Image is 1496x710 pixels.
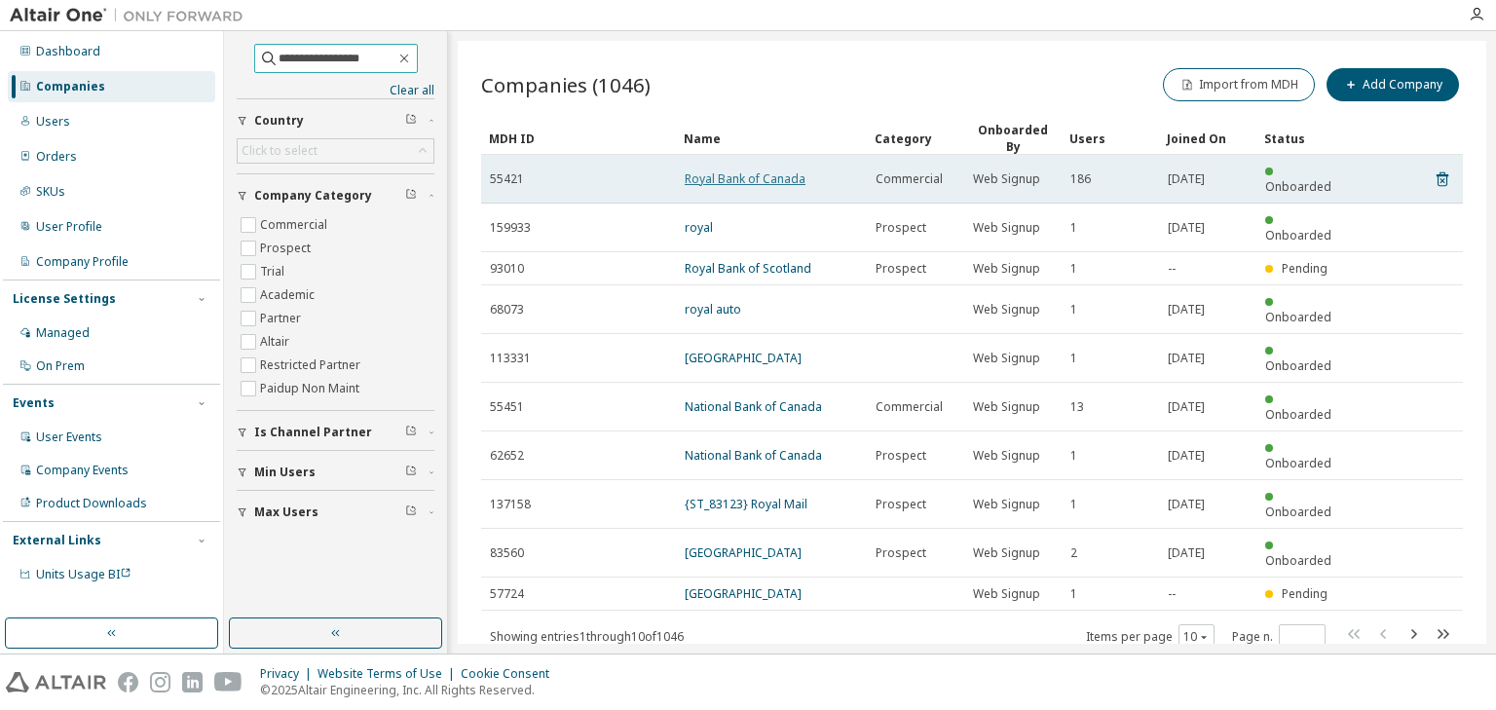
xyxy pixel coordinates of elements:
label: Prospect [260,237,315,260]
span: Max Users [254,504,318,520]
div: External Links [13,533,101,548]
div: Click to select [242,143,318,159]
div: Cookie Consent [461,666,561,682]
div: Onboarded By [972,122,1054,155]
label: Commercial [260,213,331,237]
span: Web Signup [973,351,1040,366]
span: Web Signup [973,261,1040,277]
div: License Settings [13,291,116,307]
span: Pending [1282,260,1328,277]
span: 137158 [490,497,531,512]
span: Company Category [254,188,372,204]
span: Prospect [876,261,926,277]
div: Privacy [260,666,318,682]
span: 1 [1070,302,1077,318]
button: Import from MDH [1163,68,1315,101]
span: Onboarded [1265,552,1331,569]
span: Clear filter [405,465,417,480]
span: Clear filter [405,504,417,520]
span: 83560 [490,545,524,561]
span: 1 [1070,220,1077,236]
a: National Bank of Canada [685,398,822,415]
span: Web Signup [973,497,1040,512]
span: Web Signup [973,220,1040,236]
span: [DATE] [1168,399,1205,415]
div: Name [684,123,859,154]
a: [GEOGRAPHIC_DATA] [685,585,802,602]
a: royal auto [685,301,741,318]
label: Altair [260,330,293,354]
span: 113331 [490,351,531,366]
span: Prospect [876,220,926,236]
span: [DATE] [1168,448,1205,464]
div: Orders [36,149,77,165]
span: 1 [1070,351,1077,366]
span: Country [254,113,304,129]
a: National Bank of Canada [685,447,822,464]
span: Onboarded [1265,178,1331,195]
div: On Prem [36,358,85,374]
span: [DATE] [1168,497,1205,512]
span: 57724 [490,586,524,602]
span: Prospect [876,497,926,512]
span: Onboarded [1265,406,1331,423]
div: Website Terms of Use [318,666,461,682]
img: instagram.svg [150,672,170,692]
label: Academic [260,283,318,307]
span: Web Signup [973,399,1040,415]
span: 13 [1070,399,1084,415]
div: Status [1264,123,1346,154]
a: {ST_83123} Royal Mail [685,496,807,512]
span: Web Signup [973,545,1040,561]
span: 186 [1070,171,1091,187]
span: Is Channel Partner [254,425,372,440]
span: Onboarded [1265,455,1331,471]
span: Web Signup [973,586,1040,602]
span: [DATE] [1168,302,1205,318]
img: Altair One [10,6,253,25]
a: Clear all [237,83,434,98]
span: Items per page [1086,624,1215,650]
div: Click to select [238,139,433,163]
span: 1 [1070,497,1077,512]
span: Prospect [876,545,926,561]
span: Units Usage BI [36,566,131,582]
span: 68073 [490,302,524,318]
img: facebook.svg [118,672,138,692]
span: Onboarded [1265,227,1331,243]
span: Web Signup [973,171,1040,187]
div: Events [13,395,55,411]
span: Pending [1282,585,1328,602]
div: Category [875,123,956,154]
a: royal [685,219,713,236]
span: -- [1168,586,1176,602]
div: User Events [36,430,102,445]
span: Min Users [254,465,316,480]
span: 2 [1070,545,1077,561]
label: Paidup Non Maint [260,377,363,400]
div: Product Downloads [36,496,147,511]
span: 159933 [490,220,531,236]
button: 10 [1183,629,1210,645]
div: Dashboard [36,44,100,59]
button: Add Company [1327,68,1459,101]
span: [DATE] [1168,220,1205,236]
button: Country [237,99,434,142]
button: Max Users [237,491,434,534]
span: Prospect [876,448,926,464]
span: Onboarded [1265,357,1331,374]
span: [DATE] [1168,351,1205,366]
a: Royal Bank of Scotland [685,260,811,277]
span: Commercial [876,171,943,187]
span: Companies (1046) [481,71,651,98]
span: Showing entries 1 through 10 of 1046 [490,628,684,645]
span: 1 [1070,261,1077,277]
label: Trial [260,260,288,283]
span: Onboarded [1265,309,1331,325]
span: Web Signup [973,448,1040,464]
img: linkedin.svg [182,672,203,692]
div: User Profile [36,219,102,235]
label: Restricted Partner [260,354,364,377]
span: 55421 [490,171,524,187]
div: Joined On [1167,123,1249,154]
